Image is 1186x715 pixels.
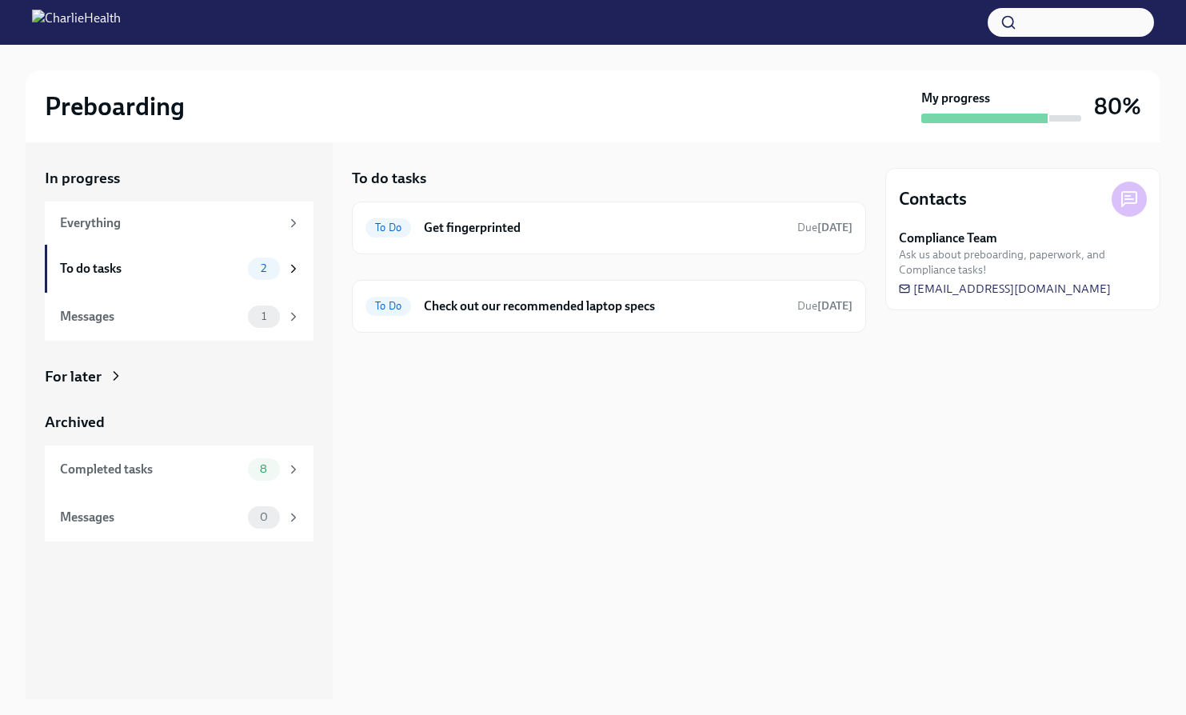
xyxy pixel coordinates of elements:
span: 8 [250,463,277,475]
a: To DoCheck out our recommended laptop specsDue[DATE] [365,294,853,319]
strong: [DATE] [817,221,853,234]
a: To DoGet fingerprintedDue[DATE] [365,215,853,241]
div: Everything [60,214,280,232]
a: Messages1 [45,293,313,341]
a: [EMAIL_ADDRESS][DOMAIN_NAME] [899,281,1111,297]
span: 0 [250,511,278,523]
span: August 26th, 2025 09:00 [797,298,853,314]
span: Due [797,221,853,234]
span: 1 [252,310,276,322]
div: For later [45,366,102,387]
span: Ask us about preboarding, paperwork, and Compliance tasks! [899,247,1147,278]
span: To Do [365,222,411,234]
h5: To do tasks [352,168,426,189]
span: To Do [365,300,411,312]
span: Due [797,299,853,313]
strong: Compliance Team [899,230,997,247]
span: 2 [251,262,276,274]
div: Messages [60,308,242,326]
a: To do tasks2 [45,245,313,293]
a: In progress [45,168,313,189]
h6: Get fingerprinted [424,219,785,237]
div: To do tasks [60,260,242,278]
h4: Contacts [899,187,967,211]
a: Completed tasks8 [45,445,313,493]
a: For later [45,366,313,387]
strong: [DATE] [817,299,853,313]
img: CharlieHealth [32,10,121,35]
h6: Check out our recommended laptop specs [424,298,785,315]
a: Everything [45,202,313,245]
div: Completed tasks [60,461,242,478]
a: Messages0 [45,493,313,541]
a: Archived [45,412,313,433]
div: Messages [60,509,242,526]
h3: 80% [1094,92,1141,121]
h2: Preboarding [45,90,185,122]
span: August 26th, 2025 09:00 [797,220,853,235]
strong: My progress [921,90,990,107]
